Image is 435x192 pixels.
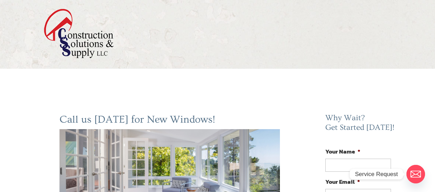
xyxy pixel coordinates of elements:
a: Email [406,165,425,183]
h2: Why Wait? Get Started [DATE]! [325,113,396,136]
img: logo [44,9,114,58]
h2: Call us [DATE] for New Windows! [59,113,280,129]
label: Your Email [325,178,360,185]
label: Your Name [325,148,360,155]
